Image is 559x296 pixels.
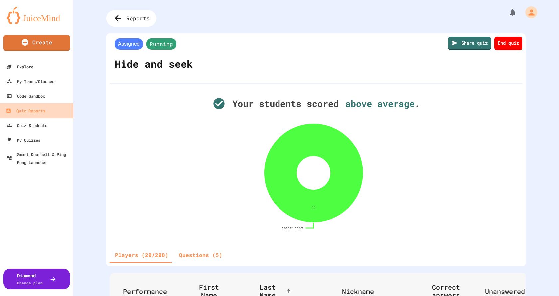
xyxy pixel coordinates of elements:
iframe: chat widget [531,269,552,289]
a: End quiz [494,37,522,50]
iframe: chat widget [504,240,552,269]
div: My Quizzes [7,136,40,144]
a: Create [3,35,70,51]
div: Hide and seek [113,51,194,76]
text: Star students [282,226,304,230]
img: logo-orange.svg [7,7,67,24]
button: Questions (5) [174,247,228,263]
div: Code Sandbox [7,92,45,100]
div: Smart Doorbell & Ping Pong Launcher [7,150,71,166]
span: Unanswered [485,287,534,295]
div: Quiz Students [7,121,47,129]
div: Diamond [17,272,43,286]
div: Quiz Reports [6,107,45,115]
div: My Notifications [496,7,518,18]
button: Players (20/200) [110,247,174,263]
div: My Teams/Classes [7,77,54,85]
a: Share quiz [448,37,491,50]
span: Nickname [342,287,383,295]
span: Reports [126,14,150,22]
div: Explore [7,63,33,71]
span: Change plan [17,280,43,285]
div: Your students scored . [183,97,449,111]
div: basic tabs example [110,247,228,263]
button: DiamondChange plan [3,269,70,289]
div: My Account [518,5,539,20]
span: Assigned [115,38,143,50]
span: above average [339,97,415,111]
span: Performance [123,287,176,295]
span: Running [146,38,176,50]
